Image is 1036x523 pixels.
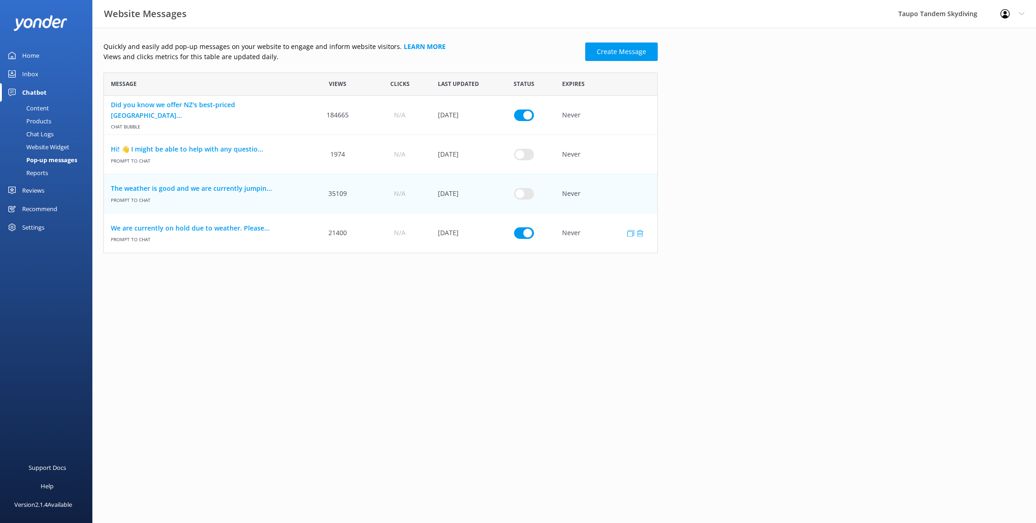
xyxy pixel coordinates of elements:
a: Pop-up messages [6,153,92,166]
div: Support Docs [29,458,66,477]
span: Prompt to Chat [111,194,300,203]
div: Never [555,96,657,135]
a: Website Widget [6,140,92,153]
div: grid [103,96,658,253]
a: Did you know we offer NZ's best-priced [GEOGRAPHIC_DATA]... [111,100,300,121]
a: Content [6,102,92,115]
a: Hi! 👋 I might be able to help with any questio... [111,144,300,154]
p: Quickly and easily add pop-up messages on your website to engage and inform website visitors. [103,42,580,52]
a: Reports [6,166,92,179]
div: 30 Jan 2025 [431,96,493,135]
span: Views [329,79,346,88]
div: 35109 [307,174,369,213]
span: N/A [394,110,406,120]
div: row [103,213,658,253]
span: Status [514,79,534,88]
div: Never [555,213,657,253]
a: Chat Logs [6,128,92,140]
div: Reviews [22,181,44,200]
div: Website Widget [6,140,69,153]
div: 07 May 2025 [431,135,493,174]
span: N/A [394,228,406,238]
span: Message [111,79,137,88]
div: 1974 [307,135,369,174]
p: Views and clicks metrics for this table are updated daily. [103,52,580,62]
a: Products [6,115,92,128]
div: Version 2.1.4 Available [14,495,72,514]
div: row [103,96,658,135]
div: Pop-up messages [6,153,77,166]
span: Clicks [390,79,410,88]
span: Chat bubble [111,121,300,130]
div: 24 Aug 2025 [431,174,493,213]
div: Settings [22,218,44,237]
div: 21400 [307,213,369,253]
a: Create Message [585,43,658,61]
a: The weather is good and we are currently jumpin... [111,183,300,194]
span: N/A [394,149,406,159]
span: Prompt to Chat [111,233,300,243]
div: 19 Aug 2025 [431,213,493,253]
span: N/A [394,189,406,199]
div: Inbox [22,65,38,83]
div: Home [22,46,39,65]
div: Content [6,102,49,115]
div: Never [555,135,657,174]
div: Chat Logs [6,128,54,140]
a: We are currently on hold due to weather. Please... [111,223,300,233]
div: Products [6,115,51,128]
span: Prompt to Chat [111,154,300,164]
div: Help [41,477,54,495]
img: yonder-white-logo.png [14,15,67,30]
div: Reports [6,166,48,179]
div: 184665 [307,96,369,135]
span: Expires [562,79,585,88]
div: row [103,135,658,174]
span: Last updated [438,79,479,88]
a: Learn more [404,42,446,51]
div: Chatbot [22,83,47,102]
div: Recommend [22,200,57,218]
h3: Website Messages [104,6,187,21]
div: row [103,174,658,213]
div: Never [555,174,657,213]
